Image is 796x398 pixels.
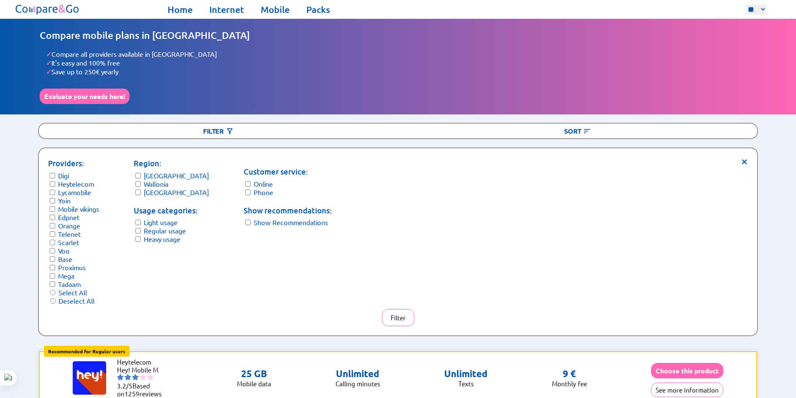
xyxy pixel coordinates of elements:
[46,58,51,67] span: ✓
[209,4,244,15] a: Internet
[226,127,234,135] img: Button open the filtering menu
[134,157,209,169] p: Region:
[14,2,81,17] img: Logo of Compare&Go
[144,171,209,180] label: [GEOGRAPHIC_DATA]
[46,58,756,67] li: It's easy and 100% free
[254,188,273,196] label: Phone
[58,297,94,305] label: Deselect All
[583,127,591,135] img: Button open the sorting menu
[117,382,132,390] span: 3.2/5
[58,271,74,280] label: Mega
[134,205,209,216] p: Usage categories:
[254,180,273,188] label: Online
[58,205,99,213] label: Mobile vikings
[254,218,328,226] label: Show Recommendations
[651,363,723,378] button: Choose this product
[444,380,488,388] p: Texts
[58,171,69,180] label: Digi
[261,4,290,15] a: Mobile
[244,166,332,177] p: Customer service:
[140,374,146,380] img: starnr4
[58,213,79,221] label: Edpnet
[58,246,70,255] label: Voo
[125,390,140,398] span: 1259
[117,374,124,380] img: starnr1
[48,348,125,355] b: Recommended for Regular users
[552,380,587,388] p: Monthly fee
[336,368,380,380] p: Unlimited
[132,374,139,380] img: starnr3
[73,361,106,395] img: Logo of Heytelecom
[58,238,79,246] label: Scarlet
[58,188,91,196] label: Lycamobile
[58,221,80,230] label: Orange
[237,368,271,380] p: 25 GB
[48,157,99,169] p: Providers:
[651,367,723,375] a: Choose this product
[336,380,380,388] p: Calling minutes
[144,180,168,188] label: Wallonia
[237,380,271,388] p: Mobile data
[117,358,167,366] li: Heytelecom
[244,205,332,216] p: Show recommendations:
[651,383,723,397] button: See more information
[144,218,178,226] label: Light usage
[563,368,576,380] p: 9 €
[46,67,756,76] li: Save up to 250€ yearly
[144,235,181,243] label: Heavy usage
[168,4,193,15] a: Home
[125,374,131,380] img: starnr2
[382,309,415,326] button: Filter
[144,226,186,235] label: Regular usage
[144,188,209,196] label: [GEOGRAPHIC_DATA]
[398,124,758,138] div: Sort
[651,386,723,394] a: See more information
[58,280,81,288] label: Tadaam
[58,288,87,297] label: Select All
[58,255,72,263] label: Base
[444,368,488,380] p: Unlimited
[46,50,51,58] span: ✓
[117,382,167,398] li: Based on reviews
[40,89,130,104] button: Evaluate your needs here!
[58,263,86,271] label: Proximus
[306,4,330,15] a: Packs
[58,180,94,188] label: Heytelecom
[58,230,81,238] label: Telenet
[40,29,756,41] h1: Compare mobile plans in [GEOGRAPHIC_DATA]
[147,374,154,380] img: starnr5
[117,366,167,374] li: Hey! Mobile M
[741,157,748,164] span: ×
[39,124,398,138] div: Filter
[46,67,51,76] span: ✓
[46,50,756,58] li: Compare all providers available in [GEOGRAPHIC_DATA]
[58,196,71,205] label: Yoin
